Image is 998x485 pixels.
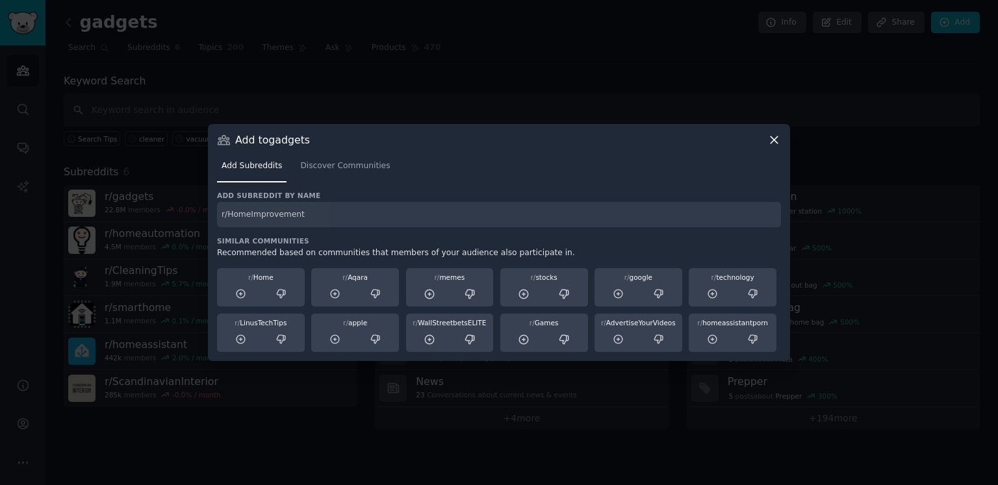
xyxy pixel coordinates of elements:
[693,273,772,282] div: technology
[316,273,394,282] div: Aqara
[435,273,440,281] span: r/
[343,319,348,327] span: r/
[505,318,583,327] div: Games
[222,160,282,172] span: Add Subreddits
[300,160,390,172] span: Discover Communities
[222,318,300,327] div: LinusTechTips
[601,319,606,327] span: r/
[217,191,781,200] h3: Add subreddit by name
[217,247,781,259] div: Recommended based on communities that members of your audience also participate in.
[217,236,781,245] h3: Similar Communities
[624,273,630,281] span: r/
[697,319,702,327] span: r/
[530,319,535,327] span: r/
[296,156,394,182] a: Discover Communities
[411,318,489,327] div: WallStreetbetsELITE
[222,273,300,282] div: Home
[217,156,287,182] a: Add Subreddits
[235,319,240,327] span: r/
[599,273,678,282] div: google
[413,319,418,327] span: r/
[505,273,583,282] div: stocks
[693,318,772,327] div: homeassistantporn
[342,273,348,281] span: r/
[599,318,678,327] div: AdvertiseYourVideos
[711,273,717,281] span: r/
[316,318,394,327] div: apple
[531,273,536,281] span: r/
[411,273,489,282] div: memes
[248,273,253,281] span: r/
[235,133,310,147] h3: Add to gadgets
